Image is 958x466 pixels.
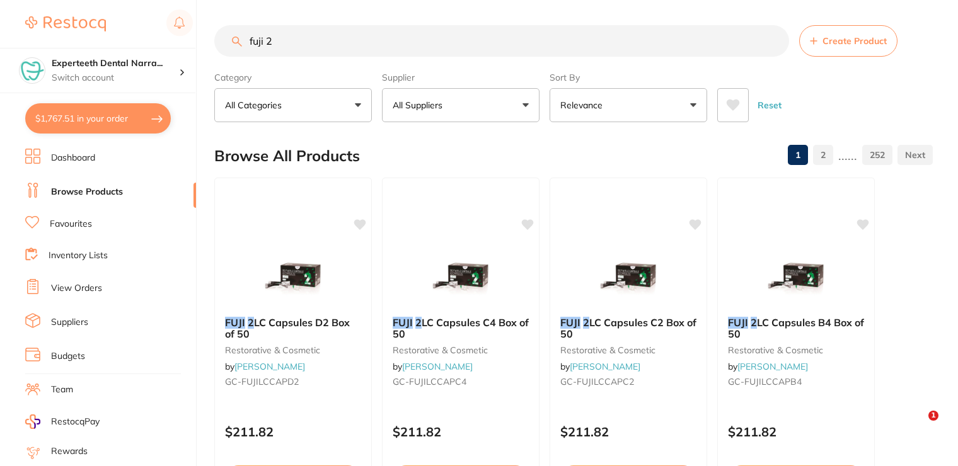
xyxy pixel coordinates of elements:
a: [PERSON_NAME] [737,361,808,372]
span: LC Capsules C2 Box of 50 [560,316,696,340]
a: Suppliers [51,316,88,329]
small: restorative & cosmetic [393,345,529,355]
span: 1 [928,411,938,421]
img: RestocqPay [25,414,40,429]
p: $211.82 [393,424,529,439]
b: FUJI 2 LC Capsules B4 Box of 50 [728,317,864,340]
p: Switch account [52,72,179,84]
h4: Experteeth Dental Narrabri [52,57,179,70]
img: FUJI 2 LC Capsules C2 Box of 50 [587,244,669,307]
input: Search Products [214,25,789,57]
b: FUJI 2 LC Capsules C4 Box of 50 [393,317,529,340]
em: 2 [415,316,422,329]
img: FUJI 2 LC Capsules C4 Box of 50 [420,244,502,307]
button: Create Product [799,25,897,57]
span: GC-FUJILCCAPB4 [728,376,802,387]
label: Sort By [550,72,707,83]
p: ...... [838,148,857,162]
h2: Browse All Products [214,147,360,165]
span: by [560,361,640,372]
span: Create Product [822,36,887,46]
a: [PERSON_NAME] [570,361,640,372]
p: $211.82 [225,424,361,439]
a: Restocq Logo [25,9,106,38]
em: FUJI [225,316,245,329]
label: Category [214,72,372,83]
a: 252 [862,142,892,168]
span: GC-FUJILCCAPD2 [225,376,299,387]
span: LC Capsules C4 Box of 50 [393,316,529,340]
span: by [393,361,473,372]
a: [PERSON_NAME] [402,361,473,372]
small: restorative & cosmetic [728,345,864,355]
button: Relevance [550,88,707,122]
em: FUJI [560,316,580,329]
button: Reset [754,88,785,122]
a: Budgets [51,350,85,363]
a: [PERSON_NAME] [234,361,305,372]
p: $211.82 [728,424,864,439]
small: restorative & cosmetic [560,345,696,355]
b: FUJI 2 LC Capsules C2 Box of 50 [560,317,696,340]
p: All Suppliers [393,99,447,111]
img: Restocq Logo [25,16,106,31]
p: Relevance [560,99,608,111]
a: Inventory Lists [49,249,108,262]
span: GC-FUJILCCAPC4 [393,376,466,387]
span: by [225,361,305,372]
a: Dashboard [51,152,95,164]
em: 2 [248,316,254,329]
p: All Categories [225,99,287,111]
b: FUJI 2 LC Capsules D2 Box of 50 [225,317,361,340]
a: View Orders [51,282,102,295]
a: 2 [813,142,833,168]
span: RestocqPay [51,416,100,428]
img: FUJI 2 LC Capsules B4 Box of 50 [755,244,837,307]
p: $211.82 [560,424,696,439]
button: All Suppliers [382,88,540,122]
button: All Categories [214,88,372,122]
iframe: Intercom live chat [903,411,933,441]
a: Browse Products [51,186,123,198]
img: FUJI 2 LC Capsules D2 Box of 50 [252,244,334,307]
em: 2 [751,316,757,329]
em: FUJI [728,316,748,329]
a: Rewards [51,445,88,458]
a: Team [51,384,73,396]
span: GC-FUJILCCAPC2 [560,376,634,387]
a: 1 [788,142,808,168]
span: LC Capsules D2 Box of 50 [225,316,350,340]
a: Favourites [50,218,92,230]
label: Supplier [382,72,540,83]
small: restorative & cosmetic [225,345,361,355]
img: Experteeth Dental Narrabri [20,58,45,83]
em: 2 [583,316,589,329]
em: FUJI [393,316,413,329]
button: $1,767.51 in your order [25,103,171,134]
a: RestocqPay [25,414,100,429]
span: by [728,361,808,372]
span: LC Capsules B4 Box of 50 [728,316,864,340]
